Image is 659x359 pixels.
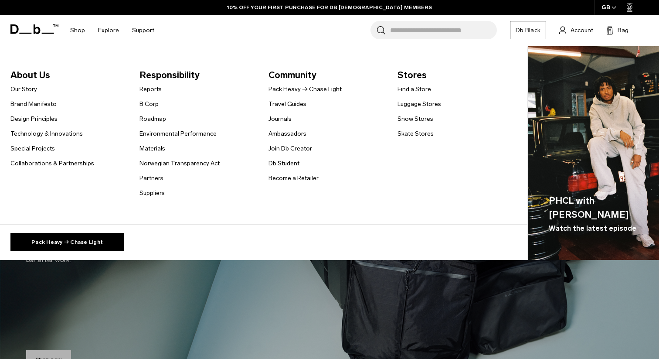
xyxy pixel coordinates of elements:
[397,68,513,82] span: Stores
[268,85,342,94] a: Pack Heavy → Chase Light
[510,21,546,39] a: Db Black
[10,159,94,168] a: Collaborations & Partnerships
[559,25,593,35] a: Account
[618,26,628,35] span: Bag
[70,15,85,46] a: Shop
[268,99,306,109] a: Travel Guides
[139,174,163,183] a: Partners
[132,15,154,46] a: Support
[571,26,593,35] span: Account
[139,85,162,94] a: Reports
[139,129,217,138] a: Environmental Performance
[528,46,659,260] img: Db
[139,99,159,109] a: B Corp
[10,114,58,123] a: Design Principles
[139,114,166,123] a: Roadmap
[10,144,55,153] a: Special Projects
[549,194,638,221] span: PHCL with [PERSON_NAME]
[64,15,161,46] nav: Main Navigation
[397,114,433,123] a: Snow Stores
[549,223,636,234] span: Watch the latest episode
[139,68,255,82] span: Responsibility
[139,159,220,168] a: Norwegian Transparency Act
[139,144,165,153] a: Materials
[139,188,165,198] a: Suppliers
[268,114,292,123] a: Journals
[268,174,319,183] a: Become a Retailer
[98,15,119,46] a: Explore
[10,99,57,109] a: Brand Manifesto
[268,129,306,138] a: Ambassadors
[397,85,431,94] a: Find a Store
[606,25,628,35] button: Bag
[397,129,434,138] a: Skate Stores
[268,68,384,82] span: Community
[227,3,432,11] a: 10% OFF YOUR FIRST PURCHASE FOR DB [DEMOGRAPHIC_DATA] MEMBERS
[268,159,299,168] a: Db Student
[528,46,659,260] a: PHCL with [PERSON_NAME] Watch the latest episode Db
[397,99,441,109] a: Luggage Stores
[10,85,37,94] a: Our Story
[10,129,83,138] a: Technology & Innovations
[10,68,126,82] span: About Us
[268,144,312,153] a: Join Db Creator
[10,233,124,251] a: Pack Heavy → Chase Light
